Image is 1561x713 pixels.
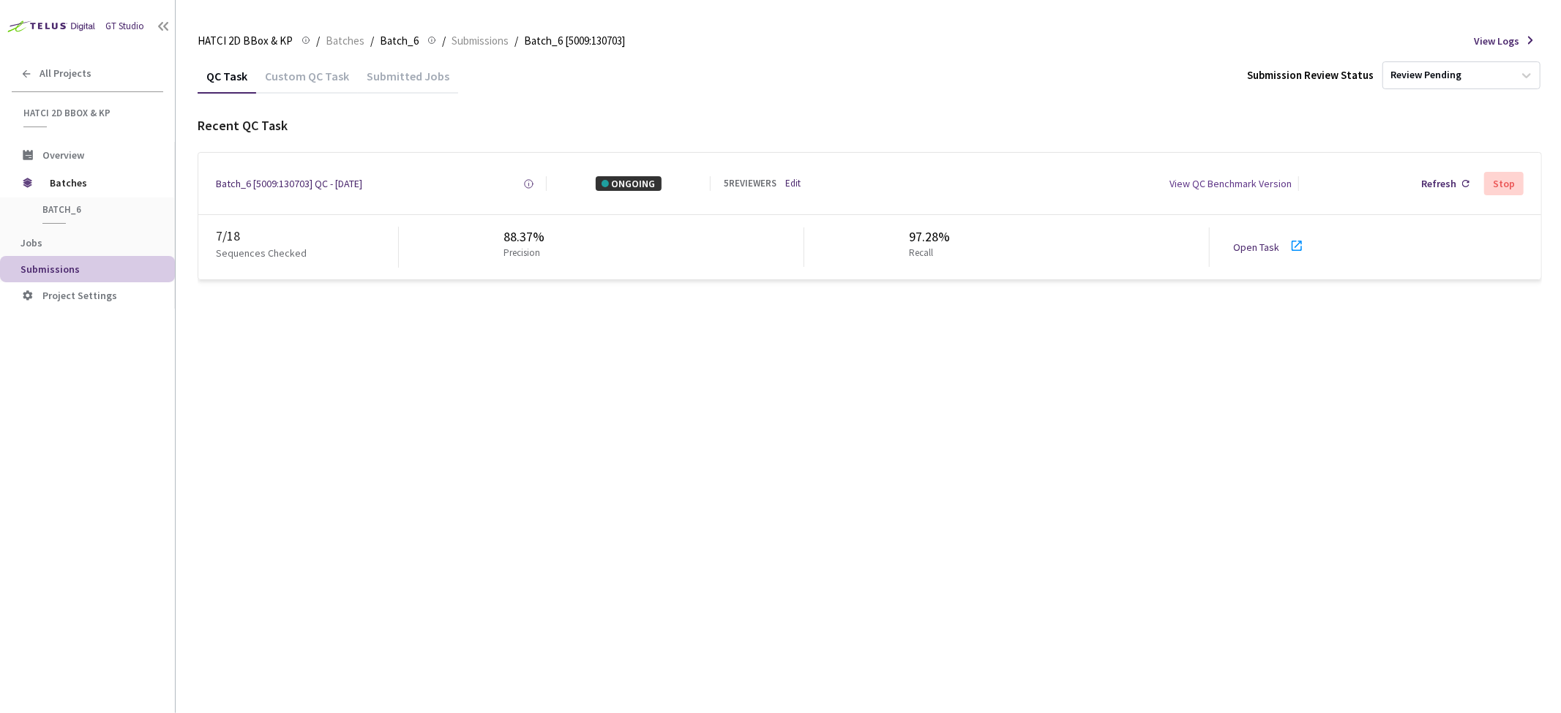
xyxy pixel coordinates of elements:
[216,227,398,246] div: 7 / 18
[1390,69,1461,83] div: Review Pending
[42,289,117,302] span: Project Settings
[785,177,801,191] a: Edit
[20,236,42,249] span: Jobs
[40,67,91,80] span: All Projects
[256,69,358,94] div: Custom QC Task
[724,177,776,191] div: 5 REVIEWERS
[316,32,320,50] li: /
[198,69,256,94] div: QC Task
[50,168,150,197] span: Batches
[514,32,518,50] li: /
[1474,34,1519,48] span: View Logs
[524,32,625,50] span: Batch_6 [5009:130703]
[596,176,662,191] div: ONGOING
[20,263,80,276] span: Submissions
[442,32,446,50] li: /
[23,107,154,119] span: HATCI 2D BBox & KP
[909,227,950,246] div: 97.28%
[449,32,512,48] a: Submissions
[1493,178,1515,189] div: Stop
[358,69,458,94] div: Submitted Jobs
[1247,67,1374,83] div: Submission Review Status
[326,32,364,50] span: Batches
[42,148,84,162] span: Overview
[452,32,509,50] span: Submissions
[909,246,944,260] p: Recall
[380,32,419,50] span: Batch_6
[370,32,374,50] li: /
[1421,176,1456,191] div: Refresh
[198,32,293,50] span: HATCI 2D BBox & KP
[1170,176,1292,191] div: View QC Benchmark Version
[504,227,546,246] div: 88.37%
[105,20,144,34] div: GT Studio
[504,246,540,260] p: Precision
[198,116,1542,135] div: Recent QC Task
[323,32,367,48] a: Batches
[42,203,151,216] span: Batch_6
[216,176,362,191] a: Batch_6 [5009:130703] QC - [DATE]
[216,246,307,260] p: Sequences Checked
[1233,241,1279,254] a: Open Task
